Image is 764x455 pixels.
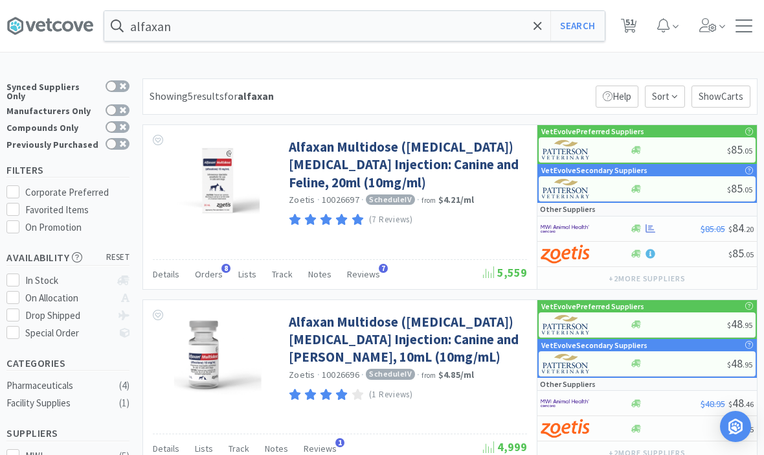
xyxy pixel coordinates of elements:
[701,398,725,410] span: $48.95
[25,273,111,288] div: In Stock
[421,196,436,205] span: from
[542,140,590,159] img: f5e969b455434c6296c6d81ef179fa71_3.png
[743,146,752,156] span: . 05
[366,369,415,379] span: Schedule IV
[369,213,413,227] p: (7 Reviews)
[317,194,320,205] span: ·
[221,264,230,273] span: 8
[728,224,732,234] span: $
[6,250,129,265] h5: Availability
[289,313,524,366] a: Alfaxan Multidose ([MEDICAL_DATA]) [MEDICAL_DATA] Injection: Canine and [PERSON_NAME], 10mL (10mg...
[743,360,752,369] span: . 95
[727,320,731,330] span: $
[366,194,415,205] span: Schedule IV
[541,339,647,351] p: VetEvolve Secondary Suppliers
[238,89,274,102] strong: alfaxan
[347,268,380,280] span: Reviews
[289,369,315,380] a: Zoetis
[541,244,589,264] img: a673e5ab4e5e497494167fe422e9a3ab.png
[6,395,111,411] div: Facility Supplies
[361,194,364,205] span: ·
[229,443,249,454] span: Track
[106,251,130,264] span: reset
[541,393,589,413] img: f6b2451649754179b5b4e0c70c3f7cb0_2.png
[175,138,260,222] img: 345cb98fb98a454fb6ea350c0247ab45_402174.png
[304,443,337,454] span: Reviews
[317,369,320,380] span: ·
[289,194,315,205] a: Zoetis
[727,181,752,196] span: 85
[541,419,589,438] img: a673e5ab4e5e497494167fe422e9a3ab.png
[596,86,638,108] p: Help
[238,268,256,280] span: Lists
[744,250,754,259] span: . 05
[224,89,274,102] span: for
[743,320,752,330] span: . 95
[272,268,293,280] span: Track
[720,411,751,442] div: Open Intercom Messenger
[6,138,99,149] div: Previously Purchased
[743,185,752,194] span: . 05
[6,356,129,371] h5: Categories
[153,268,179,280] span: Details
[369,388,413,402] p: (1 Reviews)
[550,11,604,41] button: Search
[645,86,685,108] span: Sort
[379,264,388,273] span: 7
[727,146,731,156] span: $
[728,220,754,235] span: 84
[691,86,750,108] p: Show Carts
[6,426,129,441] h5: Suppliers
[701,223,725,235] span: $85.05
[421,371,436,380] span: from
[289,138,524,191] a: Alfaxan Multidose ([MEDICAL_DATA]) [MEDICAL_DATA] Injection: Canine and Feline, 20ml (10mg/ml)
[25,220,130,235] div: On Promotion
[541,164,647,176] p: VetEvolve Secondary Suppliers
[542,315,590,334] img: f5e969b455434c6296c6d81ef179fa71_3.png
[541,219,589,239] img: f6b2451649754179b5b4e0c70c3f7cb0_2.png
[728,250,732,259] span: $
[335,438,344,447] span: 1
[483,265,527,280] span: 5,559
[104,11,605,41] input: Search by item, sku, manufacturer, ingredient, size...
[195,268,223,280] span: Orders
[25,325,111,341] div: Special Order
[540,378,596,390] p: Other Suppliers
[119,395,129,411] div: ( 1 )
[542,179,590,198] img: f5e969b455434c6296c6d81ef179fa71_3.png
[322,369,359,380] span: 10026696
[25,290,111,306] div: On Allocation
[727,185,731,194] span: $
[322,194,359,205] span: 10026697
[417,369,420,380] span: ·
[6,121,99,132] div: Compounds Only
[25,308,111,323] div: Drop Shipped
[119,378,129,393] div: ( 4 )
[174,313,261,397] img: 0136f73a351649eeb5eae0d0414c8c5c_398845.png
[438,369,475,380] strong: $4.85 / ml
[541,125,644,137] p: VetEvolve Preferred Suppliers
[153,443,179,454] span: Details
[744,399,754,409] span: . 46
[6,104,99,115] div: Manufacturers Only
[483,439,527,454] span: 4,999
[728,399,732,409] span: $
[265,443,288,454] span: Notes
[540,203,596,215] p: Other Suppliers
[150,88,274,105] div: Showing 5 results
[6,80,99,100] div: Synced Suppliers Only
[728,395,754,410] span: 48
[6,378,111,393] div: Pharmaceuticals
[727,356,752,371] span: 48
[25,185,130,200] div: Corporate Preferred
[727,316,752,331] span: 48
[308,268,331,280] span: Notes
[361,369,364,380] span: ·
[25,202,130,218] div: Favorited Items
[616,22,642,34] a: 51
[744,224,754,234] span: . 20
[417,194,420,205] span: ·
[727,360,731,369] span: $
[541,300,644,312] p: VetEvolve Preferred Suppliers
[602,270,692,288] button: +2more suppliers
